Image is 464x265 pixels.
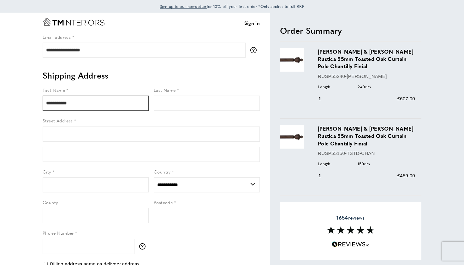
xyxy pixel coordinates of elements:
[336,215,365,221] span: reviews
[318,95,330,103] div: 1
[318,161,356,167] span: Length:
[244,19,260,27] a: Sign in
[318,125,415,147] h3: [PERSON_NAME] & [PERSON_NAME] Rustica 55mm Toasted Oak Curtain Pole Chantilly Finial
[43,87,65,93] span: First Name
[332,241,370,247] img: Reviews.io 5 stars
[327,226,374,234] img: Reviews section
[43,18,104,26] a: Go to Home page
[139,243,149,250] button: More information
[160,3,304,9] span: for 10% off your first order *Only applies to full RRP
[43,34,71,40] span: Email address
[154,168,171,175] span: Country
[336,214,348,221] strong: 1654
[43,117,73,124] span: Street Address
[154,199,173,205] span: Postcode
[318,73,415,80] p: RUSP55240-[PERSON_NAME]
[43,70,260,81] h2: Shipping Address
[250,47,260,53] button: More information
[43,168,51,175] span: City
[318,84,356,90] span: Length:
[154,87,176,93] span: Last Name
[318,48,415,70] h3: [PERSON_NAME] & [PERSON_NAME] Rustica 55mm Toasted Oak Curtain Pole Chantilly Finial
[318,150,415,157] p: RUSP55150-TSTD-CHAN
[358,84,371,90] span: 240cm
[43,230,74,236] span: Phone Number
[318,172,330,180] div: 1
[43,199,58,205] span: County
[397,173,415,178] span: £459.00
[280,125,304,149] img: Byron & Byron Rustica 55mm Toasted Oak Curtain Pole Chantilly Finial
[358,161,370,167] span: 150cm
[280,25,421,36] h2: Order Summary
[160,3,207,9] a: Sign up to our newsletter
[280,48,304,72] img: Byron & Byron Rustica 55mm Toasted Oak Curtain Pole Chantilly Finial
[397,96,415,101] span: £607.00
